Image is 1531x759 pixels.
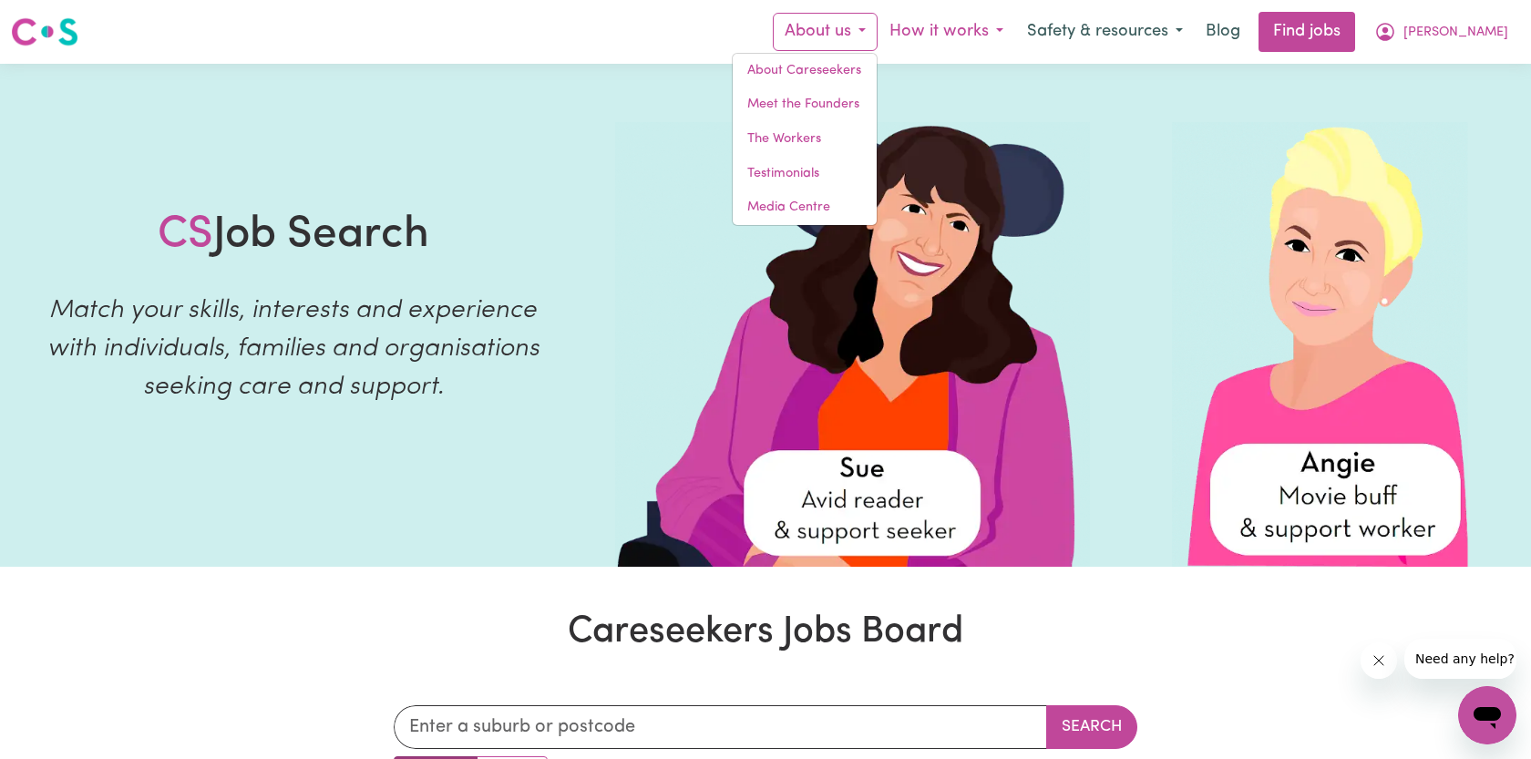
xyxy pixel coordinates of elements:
button: My Account [1362,13,1520,51]
input: Enter a suburb or postcode [394,705,1047,749]
h1: Job Search [158,210,429,262]
iframe: Message from company [1404,639,1516,679]
img: Careseekers logo [11,15,78,48]
a: Careseekers logo [11,11,78,53]
a: About Careseekers [733,54,877,88]
button: How it works [878,13,1015,51]
a: Blog [1195,12,1251,52]
button: Search [1046,705,1137,749]
a: Find jobs [1259,12,1355,52]
p: Match your skills, interests and experience with individuals, families and organisations seeking ... [22,292,564,406]
button: About us [773,13,878,51]
a: Media Centre [733,190,877,225]
a: The Workers [733,122,877,157]
div: About us [732,53,878,226]
iframe: Button to launch messaging window [1458,686,1516,744]
a: Testimonials [733,157,877,191]
iframe: Close message [1361,642,1397,679]
span: CS [158,213,213,257]
a: Meet the Founders [733,87,877,122]
span: [PERSON_NAME] [1403,23,1508,43]
button: Safety & resources [1015,13,1195,51]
